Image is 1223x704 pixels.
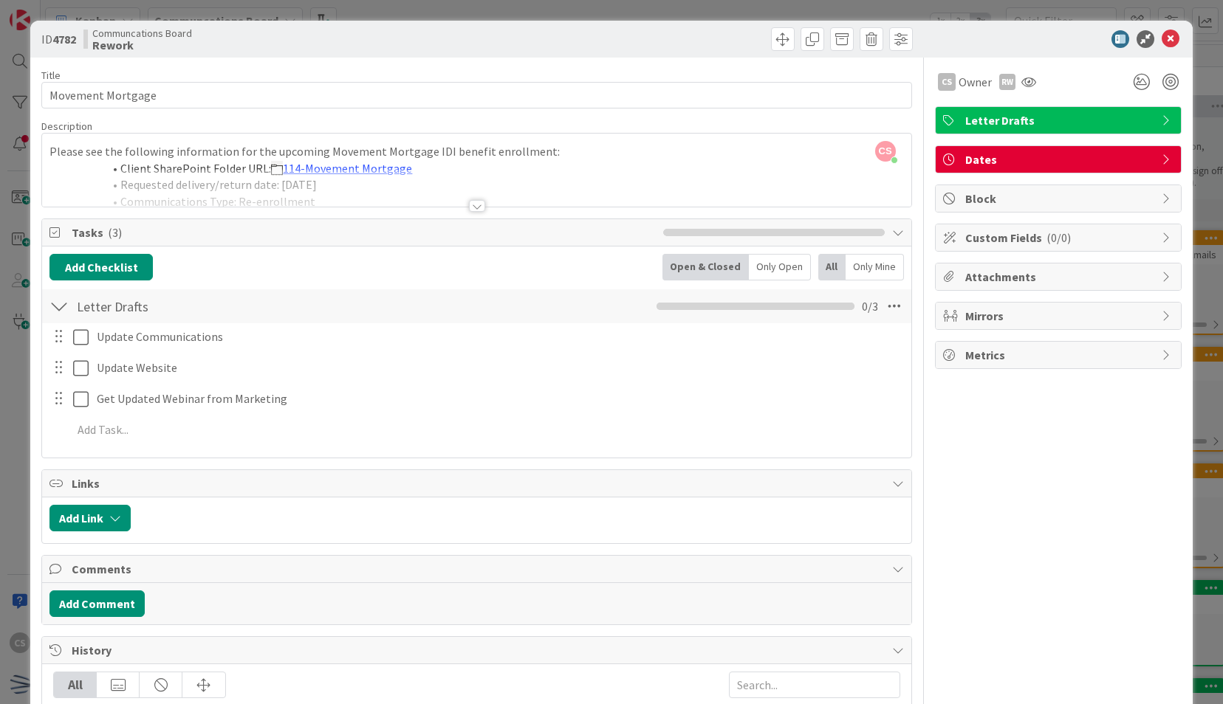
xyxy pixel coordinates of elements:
span: Comments [72,560,884,578]
span: Dates [965,151,1154,168]
div: Open & Closed [662,254,749,280]
button: Add Link [49,505,131,531]
b: 4782 [52,32,76,46]
a: 114-Movement Mortgage [283,161,412,176]
label: Title [41,69,61,82]
span: Description [41,120,92,133]
span: ( 0/0 ) [1046,230,1071,245]
span: Custom Fields [965,229,1154,246]
div: RW [999,74,1015,90]
span: CS [875,141,896,162]
span: Tasks [72,224,655,241]
div: Only Mine [846,254,904,280]
span: Communcations Board [92,27,192,39]
img: ​Folder icon [271,164,283,176]
li: Client SharePoint Folder URL: [67,160,903,177]
span: ( 3 ) [108,225,122,240]
p: Get Updated Webinar from Marketing [97,390,901,407]
input: Search... [729,672,900,698]
span: Metrics [965,346,1154,364]
span: Mirrors [965,307,1154,325]
input: type card name here... [41,82,911,108]
span: History [72,641,884,659]
span: ID [41,30,76,48]
span: Letter Drafts [965,111,1154,129]
span: Links [72,474,884,492]
div: CS [938,73,956,91]
button: Add Comment [49,590,145,617]
p: Update Website [97,359,901,376]
p: Please see the following information for the upcoming Movement Mortgage IDI benefit enrollment: [49,143,903,160]
div: Only Open [749,254,811,280]
input: Add Checklist... [72,293,404,320]
span: Owner [959,73,992,91]
span: 0 / 3 [862,297,878,315]
button: Add Checklist [49,254,153,280]
p: Update Communications [97,328,901,345]
b: Rework [92,39,192,51]
span: Block [965,190,1154,207]
div: All [54,672,97,697]
span: Attachments [965,268,1154,286]
div: All [818,254,846,280]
